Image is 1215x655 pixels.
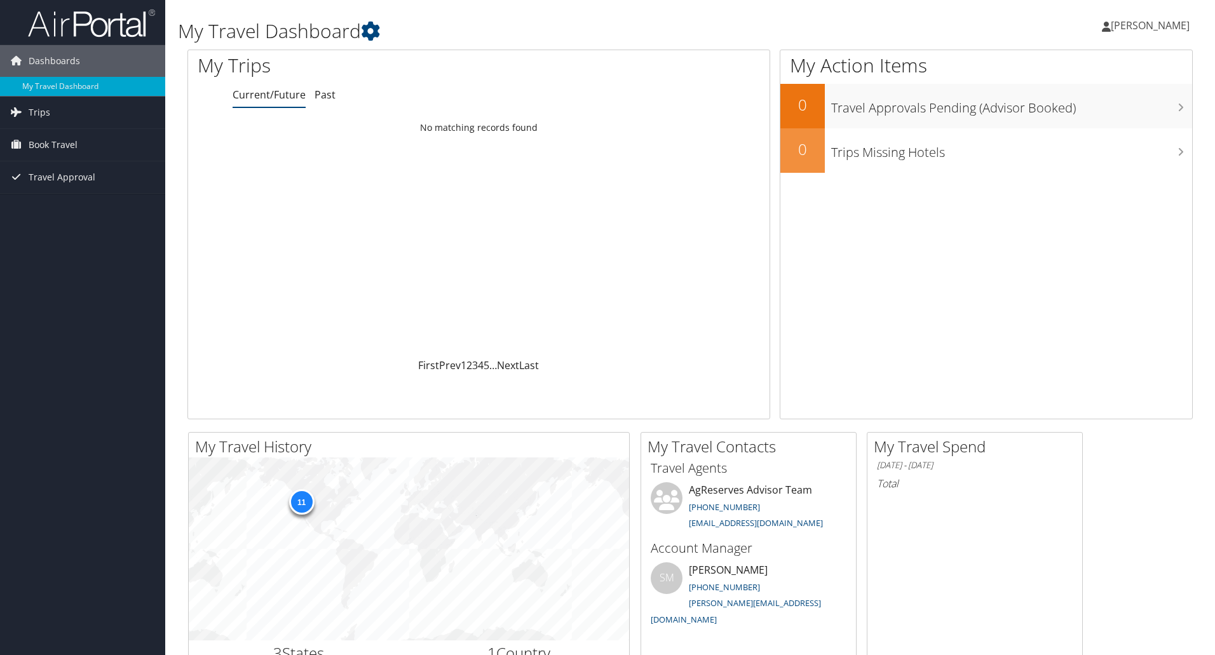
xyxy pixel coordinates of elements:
[831,137,1192,161] h3: Trips Missing Hotels
[689,501,760,513] a: [PHONE_NUMBER]
[780,84,1192,128] a: 0Travel Approvals Pending (Advisor Booked)
[651,539,846,557] h3: Account Manager
[28,8,155,38] img: airportal-logo.png
[178,18,861,44] h1: My Travel Dashboard
[188,116,770,139] td: No matching records found
[644,562,853,630] li: [PERSON_NAME]
[780,138,825,160] h2: 0
[418,358,439,372] a: First
[651,459,846,477] h3: Travel Agents
[689,517,823,529] a: [EMAIL_ADDRESS][DOMAIN_NAME]
[484,358,489,372] a: 5
[478,358,484,372] a: 4
[497,358,519,372] a: Next
[461,358,466,372] a: 1
[1102,6,1202,44] a: [PERSON_NAME]
[29,161,95,193] span: Travel Approval
[780,94,825,116] h2: 0
[288,489,314,514] div: 11
[648,436,856,457] h2: My Travel Contacts
[29,97,50,128] span: Trips
[874,436,1082,457] h2: My Travel Spend
[439,358,461,372] a: Prev
[651,562,682,594] div: SM
[489,358,497,372] span: …
[195,436,629,457] h2: My Travel History
[780,128,1192,173] a: 0Trips Missing Hotels
[315,88,336,102] a: Past
[644,482,853,534] li: AgReserves Advisor Team
[198,52,518,79] h1: My Trips
[519,358,539,372] a: Last
[466,358,472,372] a: 2
[877,459,1073,471] h6: [DATE] - [DATE]
[472,358,478,372] a: 3
[29,45,80,77] span: Dashboards
[877,476,1073,490] h6: Total
[689,581,760,593] a: [PHONE_NUMBER]
[831,93,1192,117] h3: Travel Approvals Pending (Advisor Booked)
[233,88,306,102] a: Current/Future
[780,52,1192,79] h1: My Action Items
[29,129,78,161] span: Book Travel
[651,597,821,625] a: [PERSON_NAME][EMAIL_ADDRESS][DOMAIN_NAME]
[1111,18,1190,32] span: [PERSON_NAME]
